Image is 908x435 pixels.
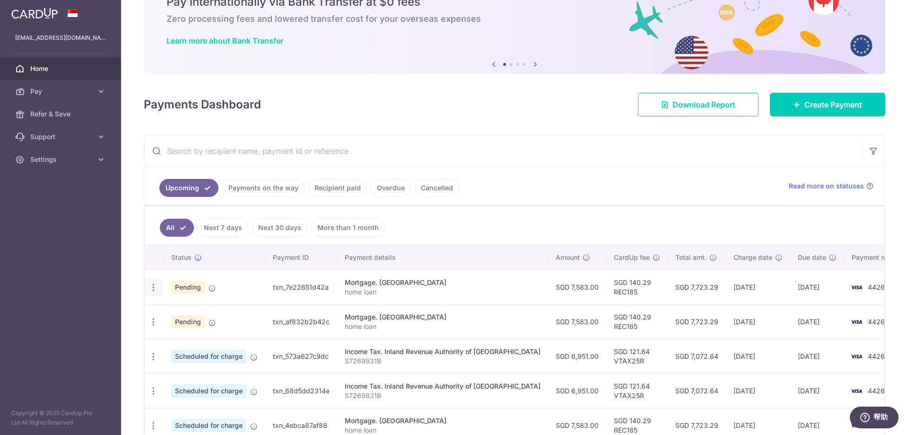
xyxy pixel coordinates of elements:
[345,322,541,331] p: home loan
[415,179,459,197] a: Cancelled
[144,136,862,166] input: Search by recipient name, payment id or reference
[265,245,337,270] th: Payment ID
[726,339,790,373] td: [DATE]
[345,287,541,297] p: home loan
[789,181,873,191] a: Read more on statuses
[171,253,192,262] span: Status
[308,179,367,197] a: Recipient paid
[345,278,541,287] div: Mortgage. [GEOGRAPHIC_DATA]
[345,347,541,356] div: Income Tax. Inland Revenue Authority of [GEOGRAPHIC_DATA]
[726,270,790,304] td: [DATE]
[672,99,735,110] span: Download Report
[371,179,411,197] a: Overdue
[847,282,866,293] img: Bank Card
[668,339,726,373] td: SGD 7,072.64
[11,8,58,19] img: CardUp
[311,219,385,237] a: More than 1 month
[166,13,863,25] h6: Zero processing fees and lowered transfer cost for your overseas expenses
[548,373,606,408] td: SGD 6,951.00
[847,420,866,431] img: Bank Card
[668,373,726,408] td: SGD 7,072.64
[847,385,866,397] img: Bank Card
[252,219,307,237] a: Next 30 days
[345,382,541,391] div: Income Tax. Inland Revenue Authority of [GEOGRAPHIC_DATA]
[668,270,726,304] td: SGD 7,723.29
[606,270,668,304] td: SGD 140.29 REC185
[15,33,106,43] p: [EMAIL_ADDRESS][DOMAIN_NAME]
[798,253,826,262] span: Due date
[171,350,246,363] span: Scheduled for charge
[548,339,606,373] td: SGD 6,951.00
[144,96,261,113] h4: Payments Dashboard
[868,352,885,360] span: 4426
[790,339,844,373] td: [DATE]
[265,339,337,373] td: txn_573a627c9dc
[614,253,650,262] span: CardUp fee
[868,318,885,326] span: 4426
[159,179,218,197] a: Upcoming
[345,391,541,400] p: S7269831B
[198,219,248,237] a: Next 7 days
[30,109,93,119] span: Refer & Save
[790,304,844,339] td: [DATE]
[345,416,541,426] div: Mortgage. [GEOGRAPHIC_DATA]
[160,219,194,237] a: All
[345,356,541,366] p: S7269831B
[790,373,844,408] td: [DATE]
[726,373,790,408] td: [DATE]
[30,64,93,73] span: Home
[847,351,866,362] img: Bank Card
[638,93,759,116] a: Download Report
[337,245,548,270] th: Payment details
[733,253,772,262] span: Charge date
[770,93,885,116] a: Create Payment
[265,270,337,304] td: txn_7e22651d42a
[345,312,541,322] div: Mortgage. [GEOGRAPHIC_DATA]
[548,270,606,304] td: SGD 7,583.00
[166,36,283,45] a: Learn more about Bank Transfer
[30,155,93,164] span: Settings
[171,281,205,294] span: Pending
[171,315,205,328] span: Pending
[265,304,337,339] td: txn_af832b2b42c
[222,179,305,197] a: Payments on the way
[675,253,707,262] span: Total amt.
[171,419,246,432] span: Scheduled for charge
[30,87,93,96] span: Pay
[804,99,862,110] span: Create Payment
[548,304,606,339] td: SGD 7,583.00
[171,384,246,398] span: Scheduled for charge
[868,283,885,291] span: 4426
[726,304,790,339] td: [DATE]
[668,304,726,339] td: SGD 7,723.29
[556,253,580,262] span: Amount
[868,387,885,395] span: 4426
[847,316,866,328] img: Bank Card
[789,181,864,191] span: Read more on statuses
[30,132,93,142] span: Support
[606,339,668,373] td: SGD 121.64 VTAX25R
[345,426,541,435] p: home loan
[265,373,337,408] td: txn_68d5dd2314e
[849,407,899,430] iframe: 打开一个小组件，您可以在其中找到更多信息
[606,304,668,339] td: SGD 140.29 REC185
[606,373,668,408] td: SGD 121.64 VTAX25R
[790,270,844,304] td: [DATE]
